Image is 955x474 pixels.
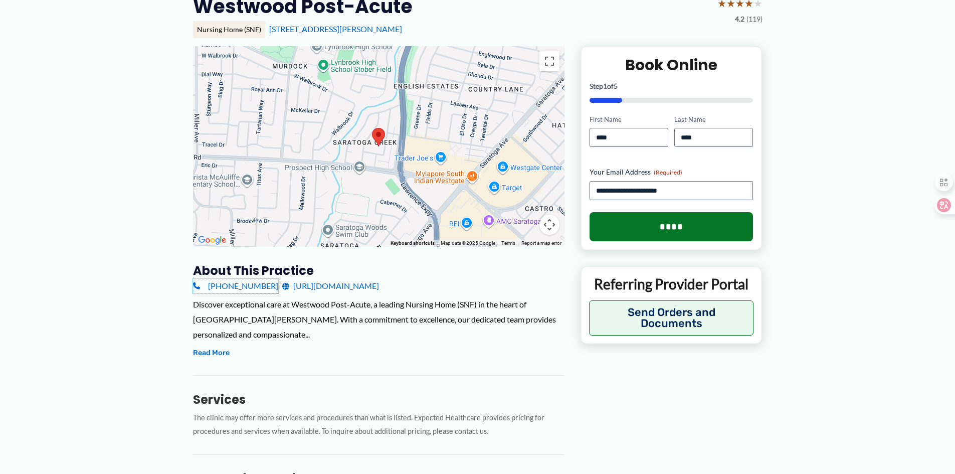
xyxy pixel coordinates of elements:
button: Map camera controls [539,215,559,235]
span: Map data ©2025 Google [441,240,495,246]
span: 5 [614,82,618,90]
div: Nursing Home (SNF) [193,21,265,38]
img: Google [196,234,229,247]
span: (Required) [654,169,682,176]
h3: About this practice [193,263,564,278]
a: Open this area in Google Maps (opens a new window) [196,234,229,247]
span: 1 [603,82,607,90]
h2: Book Online [590,55,753,75]
div: Discover exceptional care at Westwood Post-Acute, a leading Nursing Home (SNF) in the heart of [G... [193,297,564,342]
h3: Services [193,392,564,407]
p: Referring Provider Portal [589,275,754,293]
a: [URL][DOMAIN_NAME] [282,278,379,293]
button: Read More [193,347,230,359]
label: First Name [590,115,668,124]
span: 4.2 [735,13,744,26]
button: Send Orders and Documents [589,300,754,336]
button: Toggle fullscreen view [539,51,559,71]
a: Report a map error [521,240,561,246]
button: Keyboard shortcuts [391,240,435,247]
a: [PHONE_NUMBER] [193,278,278,293]
a: [STREET_ADDRESS][PERSON_NAME] [269,24,402,34]
p: The clinic may offer more services and procedures than what is listed. Expected Healthcare provid... [193,411,564,438]
p: Step of [590,83,753,90]
label: Last Name [674,115,753,124]
label: Your Email Address [590,167,753,177]
span: (119) [746,13,762,26]
a: Terms (opens in new tab) [501,240,515,246]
